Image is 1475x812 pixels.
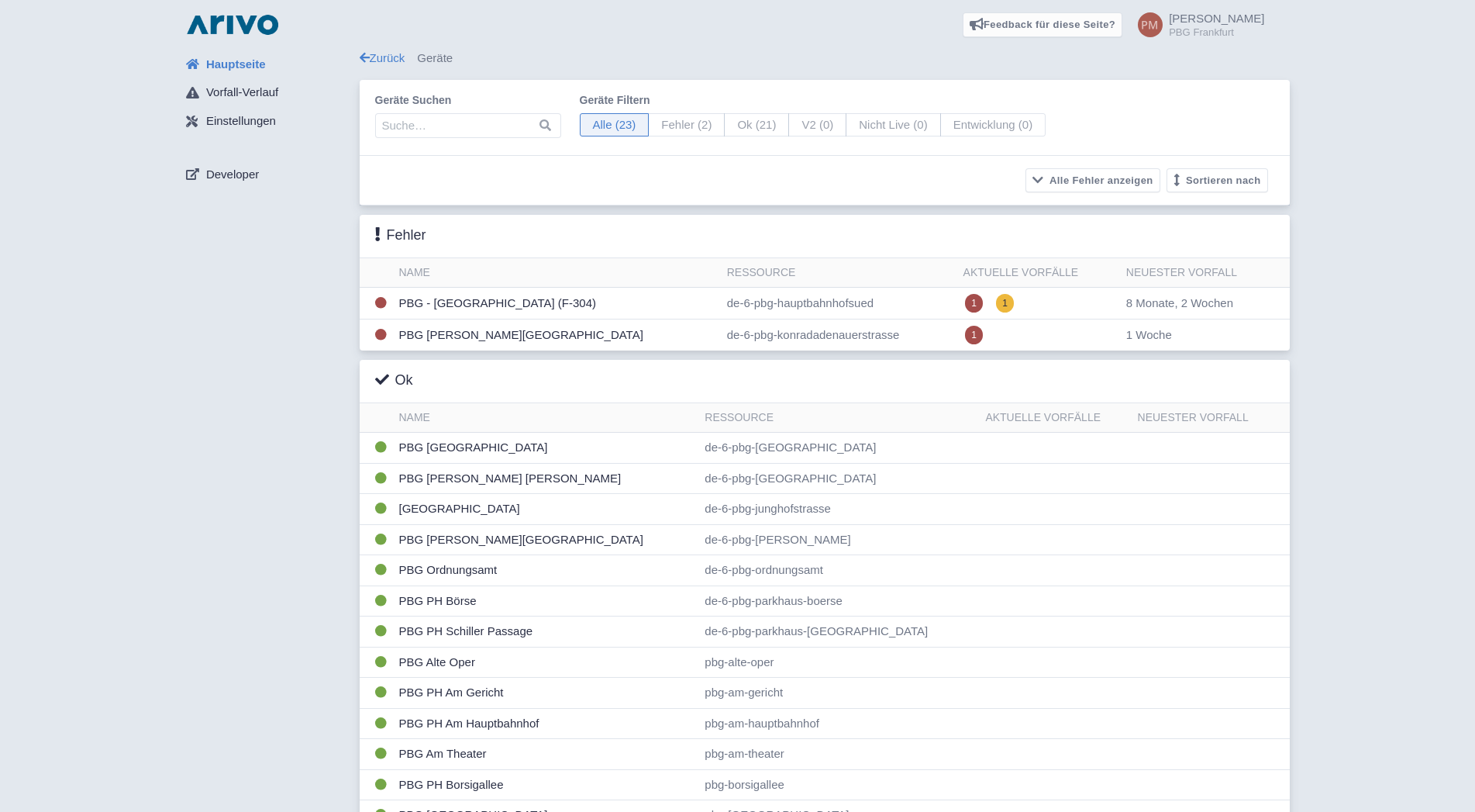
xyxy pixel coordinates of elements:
td: de-6-pbg-parkhaus-boerse [698,586,979,617]
span: V2 (0) [788,113,846,137]
td: pbg-am-theater [698,739,979,770]
td: PBG Alte Oper [393,647,699,678]
span: Alle (23) [580,113,650,137]
a: Vorfall-Verlauf [174,78,360,108]
td: PBG PH Am Hauptbahnhof [393,708,699,739]
td: pbg-am-hauptbahnhof [698,708,979,739]
th: Ressource [698,403,979,433]
span: 8 Monate, 2 Wochen [1126,296,1233,309]
span: Vorfall-Verlauf [206,84,278,102]
a: Hauptseite [174,50,360,79]
td: pbg-borsigallee [698,769,979,800]
td: de-6-pbg-parkhaus-[GEOGRAPHIC_DATA] [698,617,979,648]
span: [PERSON_NAME] [1169,12,1264,25]
th: Ressource [721,258,957,288]
td: PBG [PERSON_NAME] [PERSON_NAME] [393,463,699,494]
td: PBG [PERSON_NAME][GEOGRAPHIC_DATA] [393,320,721,351]
h3: Ok [375,372,413,389]
th: Name [393,403,699,433]
span: Einstellungen [206,112,276,130]
span: 1 Woche [1126,328,1172,341]
span: Ok (21) [724,113,789,137]
td: PBG PH Börse [393,586,699,617]
a: [PERSON_NAME] PBG Frankfurt [1129,12,1264,37]
td: de-6-pbg-konradadenauerstrasse [721,320,957,351]
span: Fehler (2) [648,113,725,137]
div: Geräte [360,50,1290,67]
button: Alle Fehler anzeigen [1025,168,1160,192]
span: Hauptseite [206,56,266,74]
td: PBG PH Am Gericht [393,678,699,709]
td: pbg-alte-oper [698,647,979,678]
span: 1 [965,294,983,313]
span: 1 [965,326,983,344]
th: Neuester Vorfall [1120,258,1290,288]
small: PBG Frankfurt [1169,27,1264,37]
td: PBG - [GEOGRAPHIC_DATA] (F-304) [393,288,721,320]
button: Sortieren nach [1167,168,1268,192]
td: PBG [PERSON_NAME][GEOGRAPHIC_DATA] [393,524,699,555]
td: de-6-pbg-[PERSON_NAME] [698,524,979,555]
span: 1 [996,294,1014,313]
th: Name [393,258,721,288]
span: Developer [206,166,259,184]
td: PBG PH Borsigallee [393,769,699,800]
td: PBG Am Theater [393,739,699,770]
th: Aktuelle Vorfälle [957,258,1120,288]
td: de-6-pbg-[GEOGRAPHIC_DATA] [698,463,979,494]
td: de-6-pbg-ordnungsamt [698,555,979,586]
th: Neuester Vorfall [1132,403,1290,433]
td: PBG Ordnungsamt [393,555,699,586]
th: Aktuelle Vorfälle [979,403,1131,433]
a: Einstellungen [174,107,360,136]
td: de-6-pbg-[GEOGRAPHIC_DATA] [698,433,979,464]
td: pbg-am-gericht [698,678,979,709]
label: Geräte filtern [580,92,1046,109]
a: Zurück [360,51,405,64]
span: Entwicklung (0) [940,113,1046,137]
td: de-6-pbg-hauptbahnhofsued [721,288,957,320]
input: Suche… [375,113,561,138]
a: Feedback für diese Seite? [963,12,1123,37]
td: [GEOGRAPHIC_DATA] [393,494,699,525]
a: Developer [174,160,360,189]
td: PBG PH Schiller Passage [393,617,699,648]
td: de-6-pbg-junghofstrasse [698,494,979,525]
td: PBG [GEOGRAPHIC_DATA] [393,433,699,464]
img: logo [183,12,282,37]
label: Geräte suchen [375,92,561,109]
h3: Fehler [375,227,426,244]
span: Nicht Live (0) [846,113,940,137]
